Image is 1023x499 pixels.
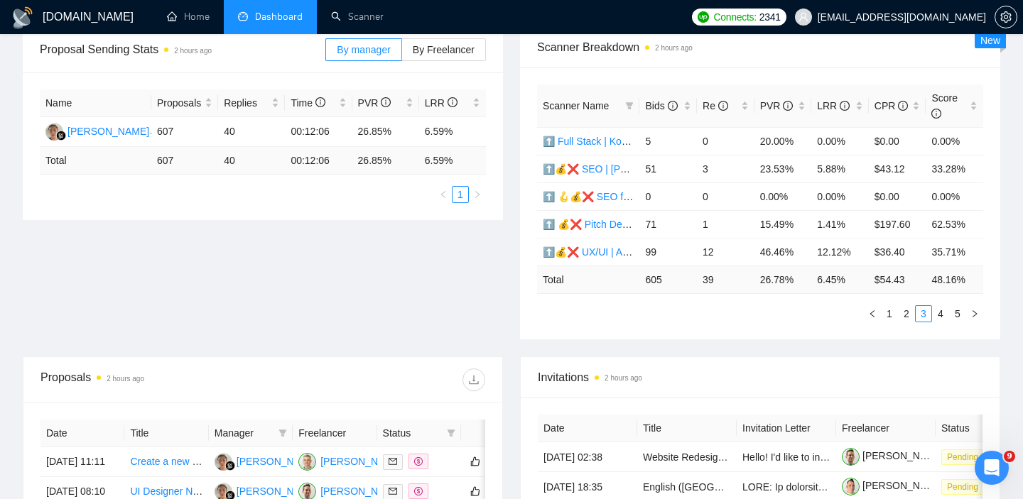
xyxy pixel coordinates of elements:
[926,265,983,293] td: 48.16 %
[469,186,486,203] li: Next Page
[941,481,990,492] a: Pending
[447,429,455,437] span: filter
[543,219,732,230] a: ⬆️ 💰❌ Pitch Deck | Val | 12.06 16% view
[898,101,908,111] span: info-circle
[926,238,983,265] td: 35.71%
[811,265,869,293] td: 6.45 %
[467,453,484,470] button: like
[470,456,480,467] span: like
[67,124,149,139] div: [PERSON_NAME]
[783,101,793,111] span: info-circle
[811,127,869,155] td: 0.00%
[414,487,423,495] span: dollar
[320,483,402,499] div: [PERSON_NAME]
[151,89,218,117] th: Proposals
[224,95,269,111] span: Replies
[413,44,475,55] span: By Freelancer
[1004,451,1015,462] span: 9
[655,44,693,52] time: 2 hours ago
[11,6,34,29] img: logo
[697,127,754,155] td: 0
[285,147,352,175] td: 00:12:06
[298,455,402,466] a: VB[PERSON_NAME]
[811,182,869,210] td: 0.00%
[124,447,208,477] td: Create a new logo and colour scheme for e-commerce brand
[639,265,697,293] td: 605
[337,44,390,55] span: By manager
[970,309,979,318] span: right
[799,12,808,22] span: user
[453,187,468,202] a: 1
[637,442,737,472] td: Website Redesign for Edge AI Startup
[470,486,480,497] span: like
[949,305,966,322] li: 5
[869,182,926,210] td: $0.00
[291,97,325,109] span: Time
[941,451,990,462] a: Pending
[238,11,248,21] span: dashboard
[639,210,697,238] td: 71
[875,100,908,111] span: CPR
[543,100,609,111] span: Scanner Name
[237,483,318,499] div: [PERSON_NAME]
[995,11,1017,23] span: setting
[950,306,965,322] a: 5
[864,305,881,322] li: Previous Page
[419,117,486,147] td: 6.59%
[381,97,391,107] span: info-circle
[975,451,1009,485] iframe: Intercom live chat
[419,147,486,175] td: 6.59 %
[298,453,316,471] img: VB
[980,35,1000,46] span: New
[639,155,697,182] td: 51
[811,238,869,265] td: 12.12%
[625,102,634,110] span: filter
[817,100,850,111] span: LRR
[639,238,697,265] td: 99
[425,97,458,109] span: LRR
[754,155,812,182] td: 23.53%
[218,147,285,175] td: 40
[931,92,958,119] span: Score
[645,100,677,111] span: Bids
[697,238,754,265] td: 12
[174,47,212,55] time: 2 hours ago
[218,89,285,117] th: Replies
[643,451,811,463] a: Website Redesign for Edge AI Startup
[836,415,936,442] th: Freelancer
[869,127,926,155] td: $0.00
[40,447,124,477] td: [DATE] 11:11
[842,450,944,461] a: [PERSON_NAME]
[439,190,448,199] span: left
[285,117,352,147] td: 00:12:06
[966,305,983,322] button: right
[538,368,983,386] span: Invitations
[352,147,419,175] td: 26.85 %
[167,11,210,23] a: homeHome
[157,95,202,111] span: Proposals
[916,306,931,322] a: 3
[698,11,709,23] img: upwork-logo.png
[444,422,458,444] span: filter
[473,190,482,199] span: right
[130,456,398,467] a: Create a new logo and colour scheme for e-commerce brand
[45,125,149,136] a: JS[PERSON_NAME]
[899,306,914,322] a: 2
[697,155,754,182] td: 3
[668,101,678,111] span: info-circle
[760,100,794,111] span: PVR
[537,38,983,56] span: Scanner Breakdown
[941,449,984,465] span: Pending
[56,131,66,141] img: gigradar-bm.png
[622,95,637,116] span: filter
[915,305,932,322] li: 3
[215,425,273,441] span: Manager
[331,11,384,23] a: searchScanner
[107,375,144,383] time: 2 hours ago
[754,182,812,210] td: 0.00%
[926,182,983,210] td: 0.00%
[697,182,754,210] td: 0
[869,265,926,293] td: $ 54.43
[40,89,151,117] th: Name
[703,100,728,111] span: Re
